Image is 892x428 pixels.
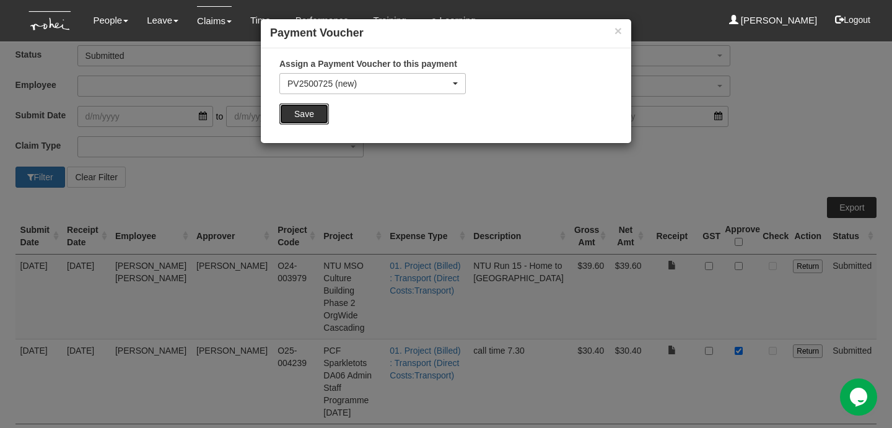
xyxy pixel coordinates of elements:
div: PV2500725 (new) [287,77,450,90]
button: PV2500725 (new) [279,73,466,94]
label: Assign a Payment Voucher to this payment [279,58,457,70]
iframe: chat widget [840,378,880,416]
b: Payment Voucher [270,27,364,39]
button: × [614,24,622,37]
input: Save [279,103,329,124]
